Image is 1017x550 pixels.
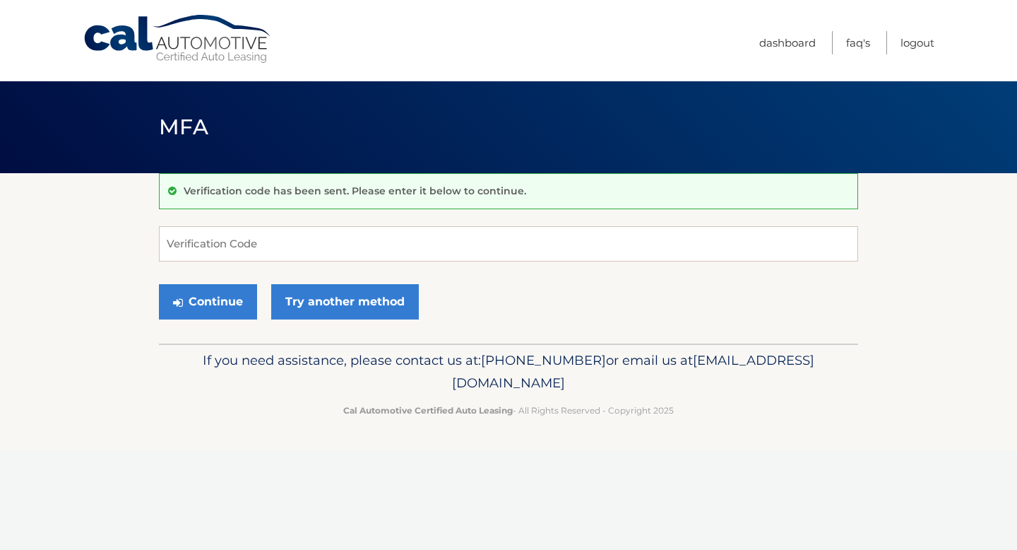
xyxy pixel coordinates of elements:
span: [EMAIL_ADDRESS][DOMAIN_NAME] [452,352,814,391]
input: Verification Code [159,226,858,262]
a: Try another method [271,284,419,320]
p: - All Rights Reserved - Copyright 2025 [168,403,849,418]
a: Dashboard [759,31,816,54]
a: FAQ's [846,31,870,54]
button: Continue [159,284,257,320]
span: [PHONE_NUMBER] [481,352,606,368]
p: Verification code has been sent. Please enter it below to continue. [184,185,526,197]
p: If you need assistance, please contact us at: or email us at [168,349,849,394]
strong: Cal Automotive Certified Auto Leasing [343,405,513,416]
a: Logout [900,31,934,54]
a: Cal Automotive [83,14,273,64]
span: MFA [159,114,208,140]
